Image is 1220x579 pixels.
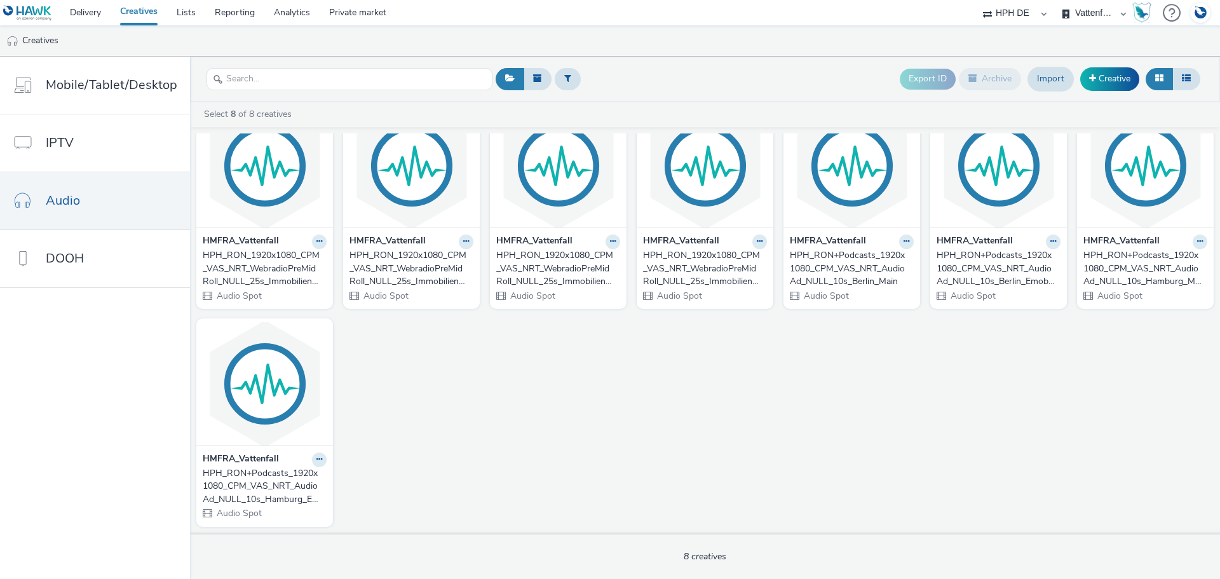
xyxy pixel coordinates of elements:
span: Audio Spot [509,290,555,302]
strong: HMFRA_Vattenfall [203,453,279,467]
span: Mobile/Tablet/Desktop [46,76,177,94]
img: Account DE [1191,3,1210,24]
button: Grid [1146,68,1173,90]
span: DOOH [46,249,84,268]
img: audio [6,35,19,48]
button: Table [1172,68,1200,90]
a: HPH_RON_1920x1080_CPM_VAS_NRT_WebradioPreMidRoll_NULL_25s_ImmobilienbesitzerE30-45+PLZ_Photovolta... [643,249,767,288]
img: HPH_RON+Podcasts_1920x1080_CPM_VAS_NRT_AudioAd_NULL_10s_Hamburg_Main visual [1080,104,1210,228]
div: HPH_RON+Podcasts_1920x1080_CPM_VAS_NRT_AudioAd_NULL_10s_Berlin_Main [790,249,909,288]
div: HPH_RON_1920x1080_CPM_VAS_NRT_WebradioPreMidRoll_NULL_25s_ImmobilienbesitzerE46-79+PLZ_Photovolta... [349,249,468,288]
a: HPH_RON_1920x1080_CPM_VAS_NRT_WebradioPreMidRoll_NULL_25s_ImmobilienbesitzerE46-79+PLZ_Photovolta... [349,249,473,288]
div: HPH_RON+Podcasts_1920x1080_CPM_VAS_NRT_AudioAd_NULL_10s_Berlin_Emobility [937,249,1055,288]
strong: HMFRA_Vattenfall [643,235,719,249]
span: Audio Spot [803,290,849,302]
div: HPH_RON+Podcasts_1920x1080_CPM_VAS_NRT_AudioAd_NULL_10s_Hamburg_Main [1083,249,1202,288]
span: Audio Spot [949,290,996,302]
span: Audio Spot [362,290,409,302]
div: HPH_RON+Podcasts_1920x1080_CPM_VAS_NRT_AudioAd_NULL_10s_Hamburg_Emobility [203,467,322,506]
a: Creative [1080,67,1139,90]
img: undefined Logo [3,5,52,21]
a: HPH_RON+Podcasts_1920x1080_CPM_VAS_NRT_AudioAd_NULL_10s_Berlin_Emobility [937,249,1061,288]
img: HPH_RON+Podcasts_1920x1080_CPM_VAS_NRT_AudioAd_NULL_10s_Berlin_Emobility visual [933,104,1064,228]
img: HPH_RON+Podcasts_1920x1080_CPM_VAS_NRT_AudioAd_NULL_10s_Hamburg_Emobility visual [200,322,330,446]
div: HPH_RON_1920x1080_CPM_VAS_NRT_WebradioPreMidRoll_NULL_25s_ImmobilienbesitzerE46-79+PLZ_Waermepump... [496,249,615,288]
strong: HMFRA_Vattenfall [1083,235,1160,249]
strong: HMFRA_Vattenfall [496,235,573,249]
span: Audio Spot [215,290,262,302]
a: Select of 8 creatives [203,108,297,120]
div: HPH_RON_1920x1080_CPM_VAS_NRT_WebradioPreMidRoll_NULL_25s_ImmobilienbesitzerE30-45+PLZ_Photovolta... [643,249,762,288]
img: HPH_RON_1920x1080_CPM_VAS_NRT_WebradioPreMidRoll_NULL_25s_ImmobilienbesitzerE46-79+PLZ_Waermepump... [493,104,623,228]
a: HPH_RON+Podcasts_1920x1080_CPM_VAS_NRT_AudioAd_NULL_10s_Hamburg_Main [1083,249,1207,288]
a: HPH_RON_1920x1080_CPM_VAS_NRT_WebradioPreMidRoll_NULL_25s_ImmobilienbesitzerE30-45+PLZ_Waermepump... [203,249,327,288]
strong: HMFRA_Vattenfall [349,235,426,249]
strong: 8 [231,108,236,120]
img: HPH_RON_1920x1080_CPM_VAS_NRT_WebradioPreMidRoll_NULL_25s_ImmobilienbesitzerE46-79+PLZ_Photovolta... [346,104,477,228]
div: HPH_RON_1920x1080_CPM_VAS_NRT_WebradioPreMidRoll_NULL_25s_ImmobilienbesitzerE30-45+PLZ_Waermepump... [203,249,322,288]
span: Audio Spot [656,290,702,302]
strong: HMFRA_Vattenfall [937,235,1013,249]
a: HPH_RON+Podcasts_1920x1080_CPM_VAS_NRT_AudioAd_NULL_10s_Berlin_Main [790,249,914,288]
span: Audio [46,191,80,210]
button: Archive [959,68,1021,90]
img: HPH_RON_1920x1080_CPM_VAS_NRT_WebradioPreMidRoll_NULL_25s_ImmobilienbesitzerE30-45+PLZ_Photovolta... [640,104,770,228]
span: IPTV [46,133,74,152]
strong: HMFRA_Vattenfall [203,235,279,249]
span: Audio Spot [1096,290,1142,302]
a: HPH_RON+Podcasts_1920x1080_CPM_VAS_NRT_AudioAd_NULL_10s_Hamburg_Emobility [203,467,327,506]
span: 8 creatives [684,550,726,562]
button: Export ID [900,69,956,89]
a: Import [1027,67,1074,91]
img: HPH_RON+Podcasts_1920x1080_CPM_VAS_NRT_AudioAd_NULL_10s_Berlin_Main visual [787,104,917,228]
span: Audio Spot [215,507,262,519]
strong: HMFRA_Vattenfall [790,235,866,249]
a: Hawk Academy [1132,3,1156,23]
input: Search... [207,68,492,90]
img: Hawk Academy [1132,3,1151,23]
img: HPH_RON_1920x1080_CPM_VAS_NRT_WebradioPreMidRoll_NULL_25s_ImmobilienbesitzerE30-45+PLZ_Waermepump... [200,104,330,228]
a: HPH_RON_1920x1080_CPM_VAS_NRT_WebradioPreMidRoll_NULL_25s_ImmobilienbesitzerE46-79+PLZ_Waermepump... [496,249,620,288]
